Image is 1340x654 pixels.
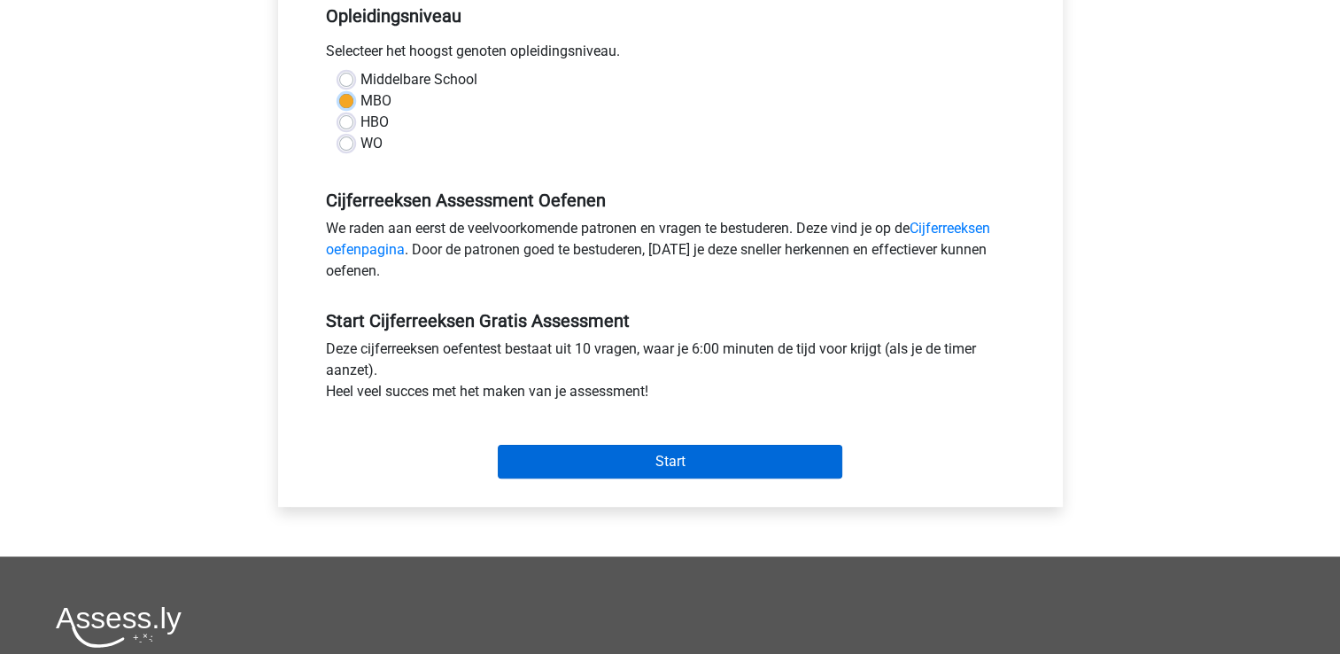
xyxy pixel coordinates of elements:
label: Middelbare School [360,69,477,90]
input: Start [498,445,842,479]
div: Selecteer het hoogst genoten opleidingsniveau. [313,41,1028,69]
label: MBO [360,90,391,112]
div: Deze cijferreeksen oefentest bestaat uit 10 vragen, waar je 6:00 minuten de tijd voor krijgt (als... [313,339,1028,409]
label: WO [360,133,383,154]
img: Assessly logo [56,606,182,648]
div: We raden aan eerst de veelvoorkomende patronen en vragen te bestuderen. Deze vind je op de . Door... [313,218,1028,289]
h5: Start Cijferreeksen Gratis Assessment [326,310,1015,331]
h5: Cijferreeksen Assessment Oefenen [326,190,1015,211]
label: HBO [360,112,389,133]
